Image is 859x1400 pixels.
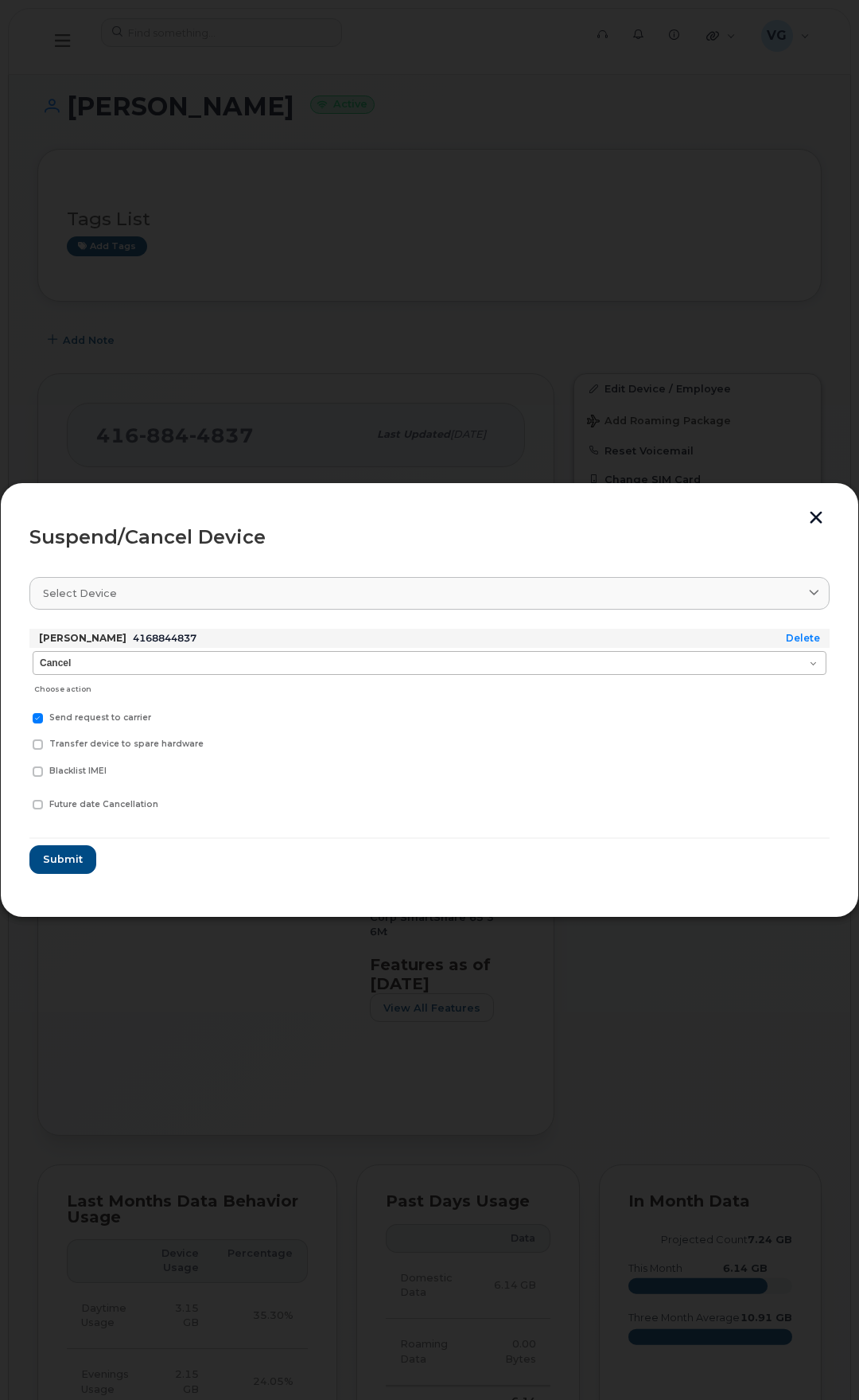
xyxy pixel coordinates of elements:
[29,577,830,610] a: Select device
[49,739,204,749] span: Transfer device to spare hardware
[49,799,158,809] span: Future date Cancellation
[29,528,830,547] div: Suspend/Cancel Device
[43,852,83,867] span: Submit
[786,632,820,644] a: Delete
[49,712,151,723] span: Send request to carrier
[49,766,107,776] span: Blacklist IMEI
[43,586,117,601] span: Select device
[29,845,96,874] button: Submit
[34,677,826,696] div: Choose action
[39,632,126,644] strong: [PERSON_NAME]
[133,632,196,644] span: 4168844837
